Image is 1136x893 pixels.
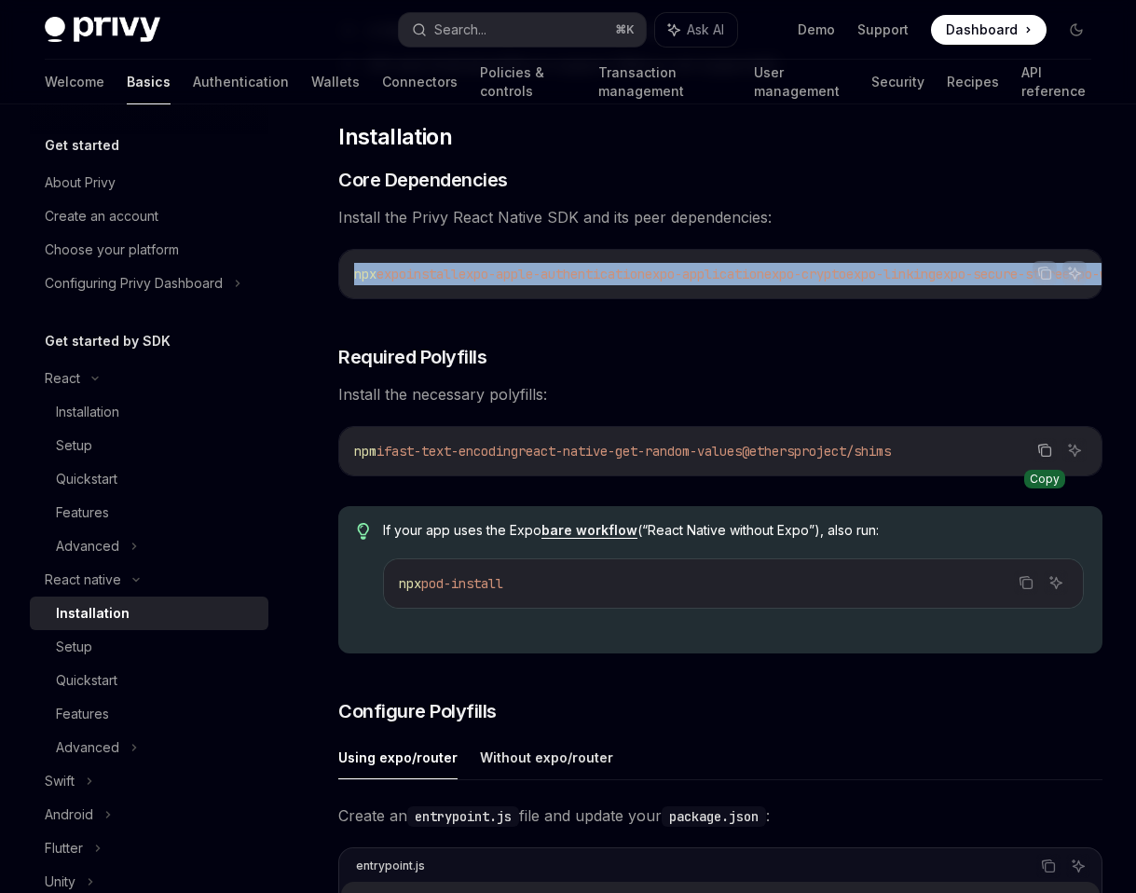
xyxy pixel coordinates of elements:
[30,166,268,199] a: About Privy
[421,575,503,592] span: pod-install
[1062,261,1087,285] button: Ask AI
[338,122,452,152] span: Installation
[1044,570,1068,595] button: Ask AI
[383,521,1084,540] span: If your app uses the Expo (“React Native without Expo”), also run:
[30,630,268,664] a: Setup
[30,496,268,529] a: Features
[662,806,766,827] code: package.json
[871,60,924,104] a: Security
[45,134,119,157] h5: Get started
[846,266,936,282] span: expo-linking
[382,60,458,104] a: Connectors
[338,204,1102,230] span: Install the Privy React Native SDK and its peer dependencies:
[45,569,121,591] div: React native
[45,60,104,104] a: Welcome
[946,21,1018,39] span: Dashboard
[357,523,370,540] svg: Tip
[30,199,268,233] a: Create an account
[45,239,179,261] div: Choose your platform
[56,401,119,423] div: Installation
[434,19,486,41] div: Search...
[30,462,268,496] a: Quickstart
[354,266,376,282] span: npx
[45,17,160,43] img: dark logo
[376,443,384,460] span: i
[407,806,519,827] code: entrypoint.js
[30,664,268,697] a: Quickstart
[1036,854,1061,878] button: Copy the contents from the code block
[459,266,645,282] span: expo-apple-authentication
[45,205,158,227] div: Create an account
[45,770,75,792] div: Swift
[30,697,268,731] a: Features
[30,429,268,462] a: Setup
[655,13,737,47] button: Ask AI
[687,21,724,39] span: Ask AI
[56,501,109,524] div: Features
[399,575,421,592] span: npx
[742,443,891,460] span: @ethersproject/shims
[45,172,116,194] div: About Privy
[338,803,1102,829] span: Create an file and update your :
[1062,438,1087,462] button: Ask AI
[338,167,508,193] span: Core Dependencies
[645,266,764,282] span: expo-application
[1033,261,1057,285] button: Copy the contents from the code block
[45,367,80,390] div: React
[56,636,92,658] div: Setup
[947,60,999,104] a: Recipes
[30,597,268,630] a: Installation
[127,60,171,104] a: Basics
[30,233,268,267] a: Choose your platform
[338,735,458,779] button: Using expo/router
[45,330,171,352] h5: Get started by SDK
[338,381,1102,407] span: Install the necessary polyfills:
[615,22,635,37] span: ⌘ K
[354,443,376,460] span: npm
[406,266,459,282] span: install
[1066,854,1090,878] button: Ask AI
[311,60,360,104] a: Wallets
[45,837,83,859] div: Flutter
[56,602,130,625] div: Installation
[518,443,742,460] span: react-native-get-random-values
[931,15,1047,45] a: Dashboard
[399,13,647,47] button: Search...⌘K
[56,736,119,759] div: Advanced
[541,522,637,539] a: bare workflow
[56,669,117,692] div: Quickstart
[56,434,92,457] div: Setup
[338,344,486,370] span: Required Polyfills
[56,703,109,725] div: Features
[384,443,518,460] span: fast-text-encoding
[193,60,289,104] a: Authentication
[356,854,425,878] div: entrypoint.js
[56,535,119,557] div: Advanced
[376,266,406,282] span: expo
[798,21,835,39] a: Demo
[30,395,268,429] a: Installation
[1014,570,1038,595] button: Copy the contents from the code block
[56,468,117,490] div: Quickstart
[45,871,75,893] div: Unity
[338,698,497,724] span: Configure Polyfills
[754,60,849,104] a: User management
[1061,15,1091,45] button: Toggle dark mode
[480,735,613,779] button: Without expo/router
[480,60,576,104] a: Policies & controls
[45,272,223,295] div: Configuring Privy Dashboard
[1021,60,1091,104] a: API reference
[1033,438,1057,462] button: Copy the contents from the code block
[857,21,909,39] a: Support
[1024,470,1065,488] div: Copy
[764,266,846,282] span: expo-crypto
[45,804,93,826] div: Android
[598,60,732,104] a: Transaction management
[936,266,1062,282] span: expo-secure-store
